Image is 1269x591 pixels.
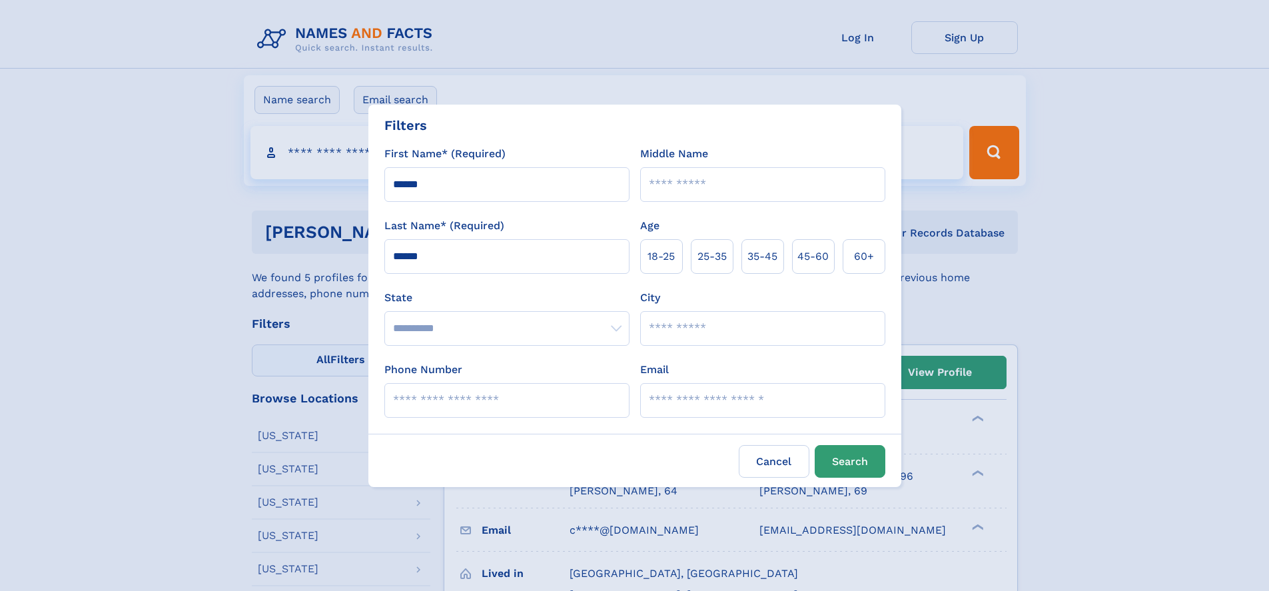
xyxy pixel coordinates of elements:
[747,249,777,265] span: 35‑45
[384,115,427,135] div: Filters
[384,146,506,162] label: First Name* (Required)
[384,218,504,234] label: Last Name* (Required)
[384,290,630,306] label: State
[647,249,675,265] span: 18‑25
[384,362,462,378] label: Phone Number
[854,249,874,265] span: 60+
[640,146,708,162] label: Middle Name
[697,249,727,265] span: 25‑35
[797,249,829,265] span: 45‑60
[640,290,660,306] label: City
[640,362,669,378] label: Email
[739,445,809,478] label: Cancel
[815,445,885,478] button: Search
[640,218,659,234] label: Age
